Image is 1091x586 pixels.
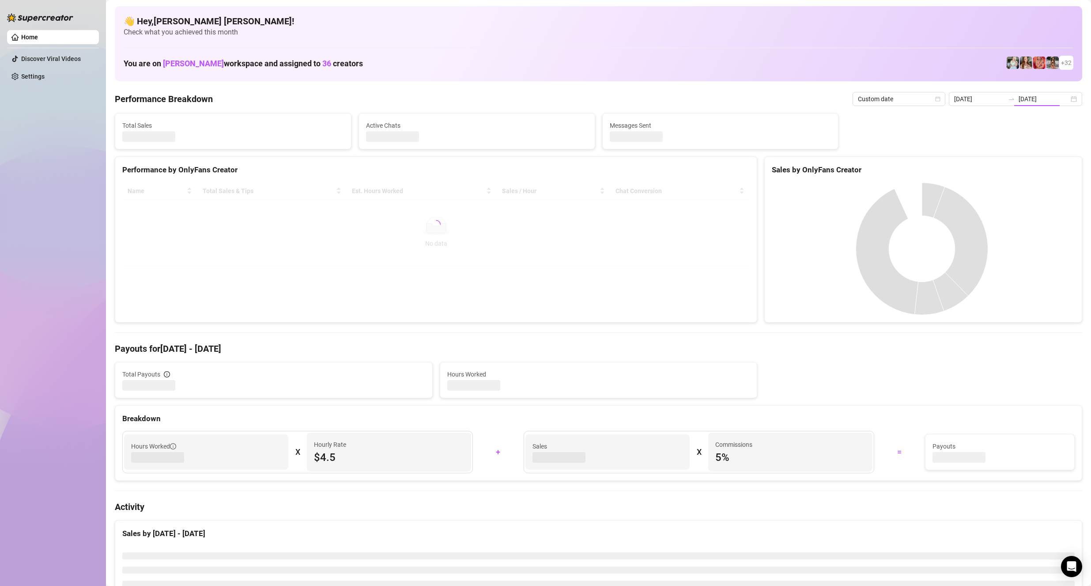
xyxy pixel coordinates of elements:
[772,164,1075,176] div: Sales by OnlyFans Creator
[170,443,176,449] span: info-circle
[1007,57,1019,69] img: Lizzysmooth (@lizzzzzzysmoothlight)
[7,13,73,22] img: logo-BBDzfeDw.svg
[1046,57,1059,69] img: LittleLandorVIP (@littlelandorvip)
[447,369,750,379] span: Hours Worked
[124,59,363,68] h1: You are on workspace and assigned to creators
[21,34,38,41] a: Home
[932,441,1068,451] span: Payouts
[715,450,865,464] span: 5 %
[1061,556,1082,577] div: Open Intercom Messenger
[131,441,176,451] span: Hours Worked
[115,501,1082,513] h4: Activity
[1019,94,1069,104] input: End date
[122,528,1075,540] div: Sales by [DATE] - [DATE]
[164,371,170,377] span: info-circle
[115,342,1082,355] h4: Payouts for [DATE] - [DATE]
[478,445,518,459] div: +
[715,440,752,449] article: Commissions
[314,440,346,449] article: Hourly Rate
[21,73,45,80] a: Settings
[858,92,940,106] span: Custom date
[115,93,213,105] h4: Performance Breakdown
[122,369,160,379] span: Total Payouts
[122,164,750,176] div: Performance by OnlyFans Creator
[163,59,224,68] span: [PERSON_NAME]
[430,219,442,230] span: loading
[697,445,701,459] div: X
[122,121,344,130] span: Total Sales
[124,27,1073,37] span: Check what you achieved this month
[21,55,81,62] a: Discover Viral Videos
[366,121,588,130] span: Active Chats
[532,441,683,451] span: Sales
[954,94,1004,104] input: Start date
[1008,95,1015,103] span: swap-right
[322,59,331,68] span: 36
[1033,57,1046,69] img: Stephanie (@stephaniethestripper)
[1020,57,1032,69] img: Chloe (@chloefoxxe)
[124,15,1073,27] h4: 👋 Hey, [PERSON_NAME] [PERSON_NAME] !
[122,413,1075,425] div: Breakdown
[295,445,300,459] div: X
[935,96,940,102] span: calendar
[1061,58,1072,68] span: + 32
[610,121,831,130] span: Messages Sent
[314,450,464,464] span: $4.5
[1008,95,1015,103] span: to
[880,445,920,459] div: =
